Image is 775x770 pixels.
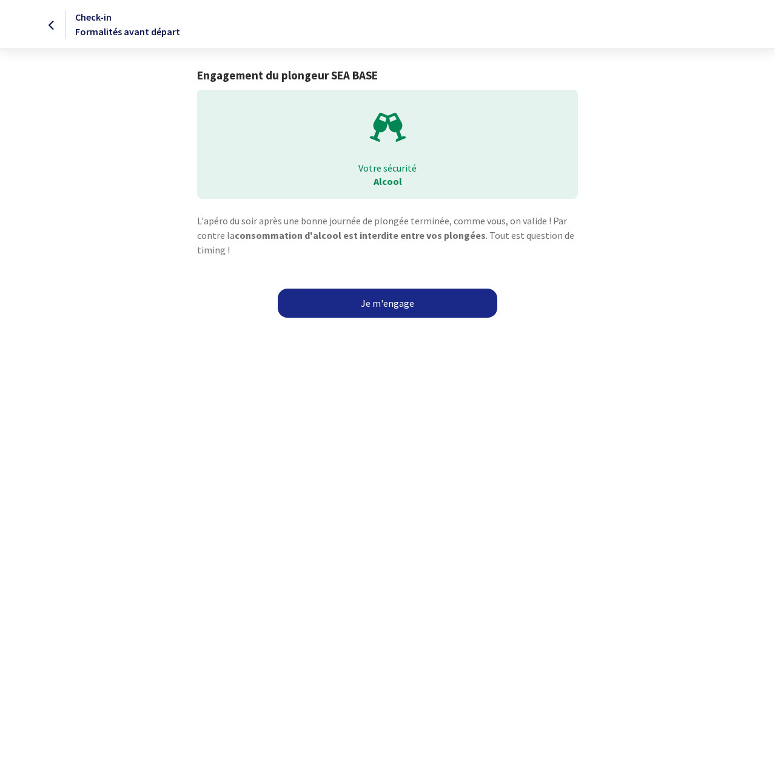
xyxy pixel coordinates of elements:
strong: consommation d'alcool est interdite entre vos plongées [235,229,486,241]
a: Je m'engage [278,289,497,318]
p: L'apéro du soir après une bonne journée de plongée terminée, comme vous, on valide ! Par contre l... [197,213,577,257]
strong: Alcool [374,175,402,187]
h1: Engagement du plongeur SEA BASE [197,69,577,82]
p: Votre sécurité [206,161,569,175]
span: Check-in Formalités avant départ [75,11,180,38]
